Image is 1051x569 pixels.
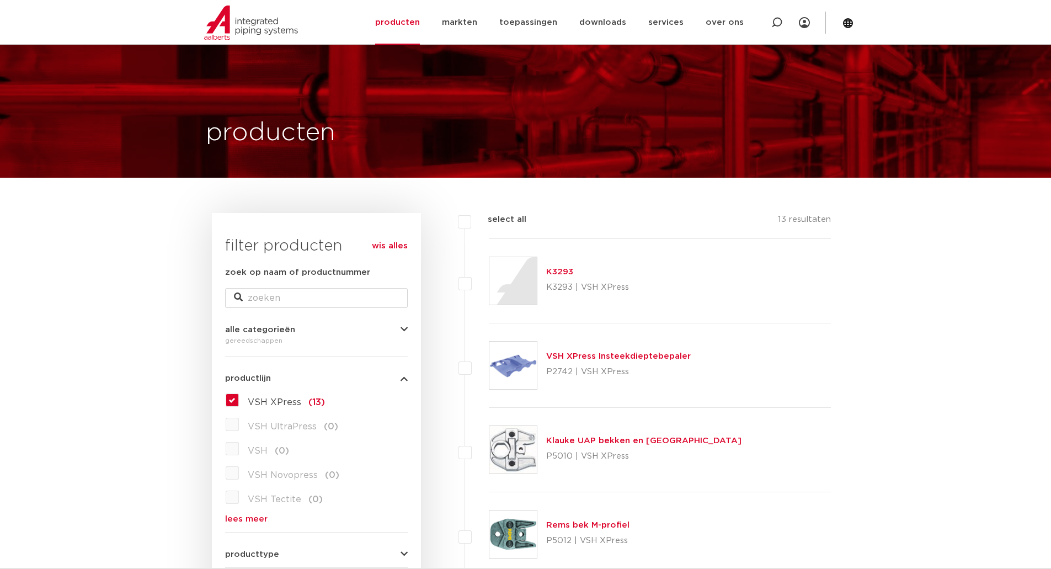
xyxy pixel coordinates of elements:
[471,213,526,226] label: select all
[248,446,268,455] span: VSH
[546,268,573,276] a: K3293
[248,471,318,480] span: VSH Novopress
[489,510,537,558] img: Thumbnail for Rems bek M-profiel
[546,448,741,465] p: P5010 | VSH XPress
[546,352,691,360] a: VSH XPress Insteekdieptebepaler
[225,334,408,347] div: gereedschappen
[308,495,323,504] span: (0)
[225,235,408,257] h3: filter producten
[324,422,338,431] span: (0)
[225,550,408,559] button: producttype
[489,342,537,389] img: Thumbnail for VSH XPress Insteekdieptebepaler
[546,521,629,529] a: Rems bek M-profiel
[778,213,831,230] p: 13 resultaten
[546,437,741,445] a: Klauke UAP bekken en [GEOGRAPHIC_DATA]
[308,398,325,407] span: (13)
[225,326,408,334] button: alle categorieën
[225,374,408,382] button: productlijn
[225,374,271,382] span: productlijn
[546,363,691,381] p: P2742 | VSH XPress
[248,495,301,504] span: VSH Tectite
[325,471,339,480] span: (0)
[248,422,317,431] span: VSH UltraPress
[248,398,301,407] span: VSH XPress
[275,446,289,455] span: (0)
[206,115,335,151] h1: producten
[225,266,370,279] label: zoek op naam of productnummer
[225,288,408,308] input: zoeken
[489,426,537,474] img: Thumbnail for Klauke UAP bekken en kettingen
[225,326,295,334] span: alle categorieën
[225,515,408,523] a: lees meer
[546,532,629,550] p: P5012 | VSH XPress
[225,550,279,559] span: producttype
[546,279,629,296] p: K3293 | VSH XPress
[372,240,408,253] a: wis alles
